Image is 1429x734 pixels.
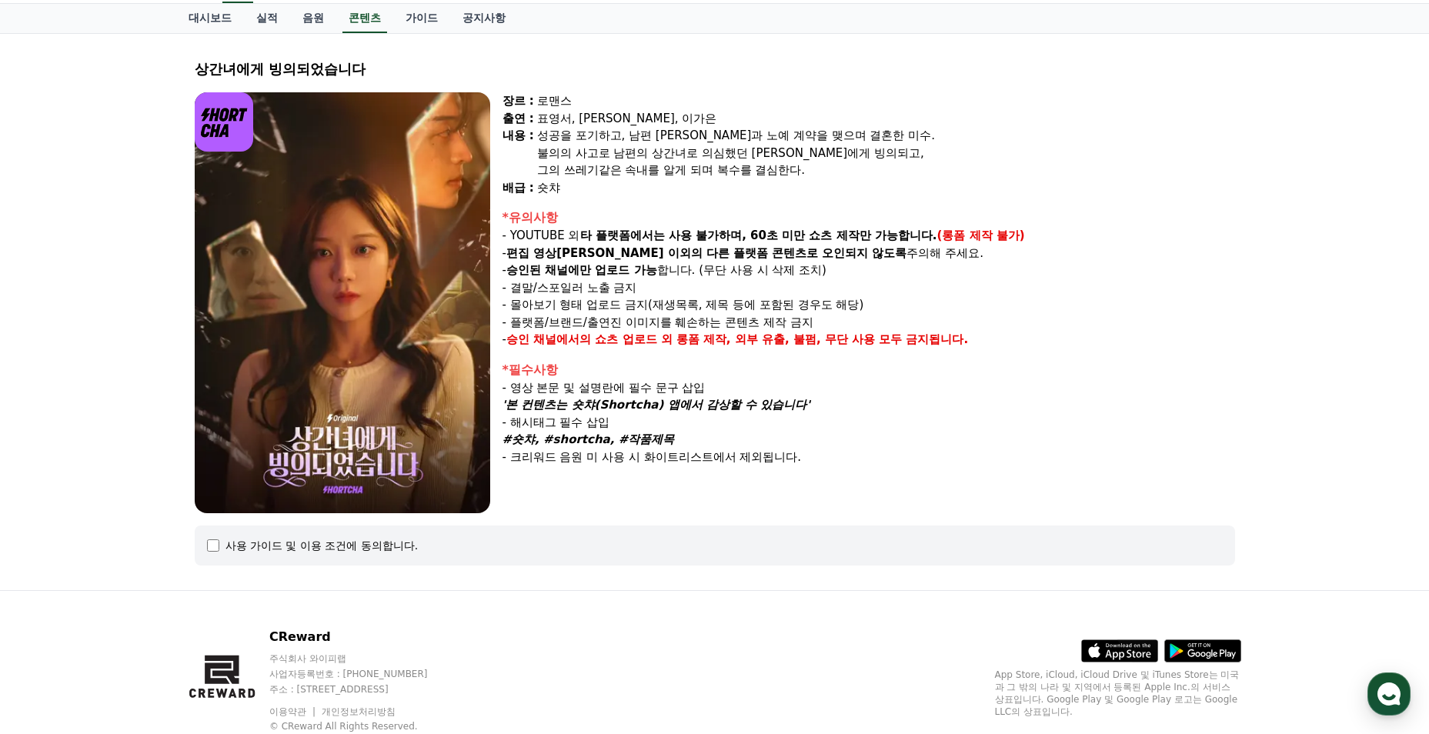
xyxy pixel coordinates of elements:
p: - 합니다. (무단 사용 시 삭제 조치) [502,262,1235,279]
a: 실적 [244,4,290,33]
em: '본 컨텐츠는 숏챠(Shortcha) 앱에서 감상할 수 있습니다' [502,398,810,412]
p: - YOUTUBE 외 [502,227,1235,245]
p: - 크리워드 음원 미 사용 시 화이트리스트에서 제외됩니다. [502,449,1235,466]
a: 음원 [290,4,336,33]
a: 공지사항 [450,4,518,33]
em: #숏챠, #shortcha, #작품제목 [502,432,675,446]
span: 홈 [48,511,58,523]
p: - 결말/스포일러 노출 금지 [502,279,1235,297]
div: 그의 쓰레기같은 속내를 알게 되며 복수를 결심한다. [537,162,1235,179]
div: *유의사항 [502,209,1235,227]
p: © CReward All Rights Reserved. [269,720,457,732]
a: 대화 [102,488,199,526]
strong: 타 플랫폼에서는 사용 불가하며, 60초 미만 쇼츠 제작만 가능합니다. [580,229,937,242]
div: 상간녀에게 빙의되었습니다 [195,58,1235,80]
p: - [502,331,1235,349]
div: *필수사항 [502,361,1235,379]
a: 이용약관 [269,706,318,717]
p: 주소 : [STREET_ADDRESS] [269,683,457,696]
p: 주식회사 와이피랩 [269,652,457,665]
div: 사용 가이드 및 이용 조건에 동의합니다. [225,538,419,553]
div: 표영서, [PERSON_NAME], 이가은 [537,110,1235,128]
strong: 편집 영상[PERSON_NAME] 이외의 [506,246,703,260]
img: video [195,92,490,513]
div: 숏챠 [537,179,1235,197]
img: logo [195,92,254,152]
span: 대화 [141,512,159,524]
p: 사업자등록번호 : [PHONE_NUMBER] [269,668,457,680]
div: 내용 : [502,127,534,179]
div: 배급 : [502,179,534,197]
a: 대시보드 [176,4,244,33]
a: 설정 [199,488,295,526]
p: CReward [269,628,457,646]
a: 가이드 [393,4,450,33]
a: 개인정보처리방침 [322,706,396,717]
strong: 승인 채널에서의 쇼츠 업로드 외 [506,332,673,346]
strong: 다른 플랫폼 콘텐츠로 오인되지 않도록 [706,246,907,260]
p: - 몰아보기 형태 업로드 금지(재생목록, 제목 등에 포함된 경우도 해당) [502,296,1235,314]
span: 설정 [238,511,256,523]
a: 홈 [5,488,102,526]
strong: (롱폼 제작 불가) [937,229,1025,242]
div: 로맨스 [537,92,1235,110]
div: 불의의 사고로 남편의 상간녀로 의심했던 [PERSON_NAME]에게 빙의되고, [537,145,1235,162]
p: - 해시태그 필수 삽입 [502,414,1235,432]
div: 출연 : [502,110,534,128]
p: - 플랫폼/브랜드/출연진 이미지를 훼손하는 콘텐츠 제작 금지 [502,314,1235,332]
strong: 롱폼 제작, 외부 유출, 불펌, 무단 사용 모두 금지됩니다. [676,332,969,346]
strong: 승인된 채널에만 업로드 가능 [506,263,657,277]
div: 장르 : [502,92,534,110]
p: - 주의해 주세요. [502,245,1235,262]
p: - 영상 본문 및 설명란에 필수 문구 삽입 [502,379,1235,397]
div: 성공을 포기하고, 남편 [PERSON_NAME]과 노예 계약을 맺으며 결혼한 미수. [537,127,1235,145]
a: 콘텐츠 [342,4,387,33]
p: App Store, iCloud, iCloud Drive 및 iTunes Store는 미국과 그 밖의 나라 및 지역에서 등록된 Apple Inc.의 서비스 상표입니다. Goo... [995,669,1241,718]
